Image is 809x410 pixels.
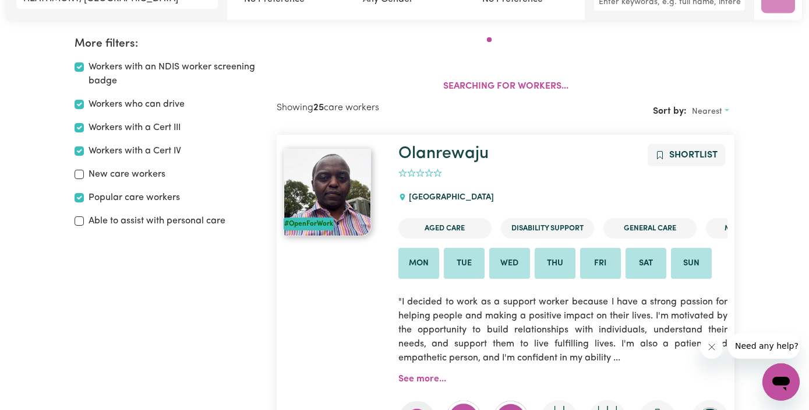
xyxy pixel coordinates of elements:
iframe: Close message [700,335,723,359]
img: View Olanrewaju's profile [284,149,371,236]
iframe: Message from company [728,333,800,359]
div: add rating by typing an integer from 0 to 5 or pressing arrow keys [398,167,442,180]
li: Available on Sun [671,248,712,279]
a: See more... [398,374,446,384]
iframe: Button to launch messaging window [762,363,800,401]
label: New care workers [89,167,165,181]
li: Available on Mon [398,248,439,279]
li: Available on Tue [444,248,485,279]
li: General Care [603,218,697,239]
label: Workers with a Cert IV [89,144,181,158]
h2: More filters: [75,37,263,51]
a: Olanrewaju#OpenForWork [284,149,384,236]
label: Workers with a Cert III [89,121,181,135]
h2: Showing care workers [277,103,506,114]
span: Shortlist [669,150,718,160]
label: Workers who can drive [89,97,185,111]
span: Sort by: [653,107,687,116]
button: Add to shortlist [648,144,725,166]
div: [GEOGRAPHIC_DATA] [398,182,501,213]
li: Available on Sat [626,248,666,279]
li: Mental Health [706,218,799,239]
label: Workers with an NDIS worker screening badge [89,60,263,88]
p: Searching for workers... [443,79,568,93]
label: Able to assist with personal care [89,214,225,228]
b: 25 [313,103,324,113]
div: #OpenForWork [284,218,334,230]
li: Aged Care [398,218,492,239]
li: Available on Wed [489,248,530,279]
li: Disability Support [501,218,594,239]
li: Available on Fri [580,248,621,279]
li: Available on Thu [535,248,575,279]
p: "I decided to work as a support worker because I have a strong passion for helping people and mak... [398,288,728,372]
label: Popular care workers [89,191,180,205]
a: Olanrewaju [398,145,489,162]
